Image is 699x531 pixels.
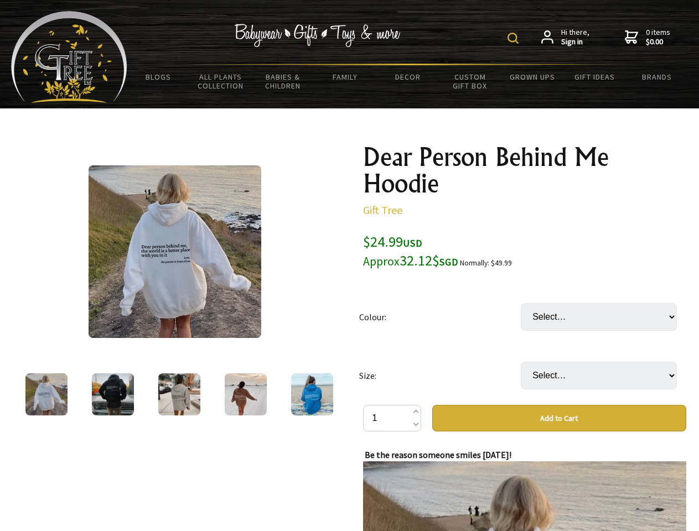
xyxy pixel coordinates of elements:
small: Normally: $49.99 [460,258,512,268]
a: BLOGS [127,65,190,88]
a: Brands [626,65,688,88]
button: Add to Cart [432,405,686,431]
img: Babyware - Gifts - Toys and more... [11,11,127,103]
img: Dear Person Behind Me Hoodie [92,373,134,415]
a: Custom Gift Box [439,65,501,97]
img: Dear Person Behind Me Hoodie [158,373,200,415]
strong: $0.00 [646,37,670,47]
span: USD [403,237,422,249]
span: 0 items [646,27,670,47]
a: Babies & Children [252,65,314,97]
img: product search [508,33,519,44]
a: All Plants Collection [190,65,252,97]
td: Colour: [359,288,521,346]
small: Approx [363,254,400,269]
a: 0 items$0.00 [625,28,670,47]
a: Hi there,Sign in [541,28,589,47]
img: Babywear - Gifts - Toys & more [235,24,401,47]
a: Grown Ups [501,65,563,88]
img: Dear Person Behind Me Hoodie [89,165,261,338]
td: Size: [359,346,521,405]
a: Gift Ideas [563,65,626,88]
a: Gift Tree [363,203,402,217]
a: Family [314,65,377,88]
img: Dear Person Behind Me Hoodie [291,373,333,415]
img: Dear Person Behind Me Hoodie [225,373,267,415]
img: Dear Person Behind Me Hoodie [25,373,68,415]
span: SGD [439,256,458,268]
strong: Sign in [561,37,589,47]
h1: Dear Person Behind Me Hoodie [363,144,686,197]
span: Hi there, [561,28,589,47]
span: $24.99 32.12$ [363,232,458,269]
a: Decor [376,65,439,88]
